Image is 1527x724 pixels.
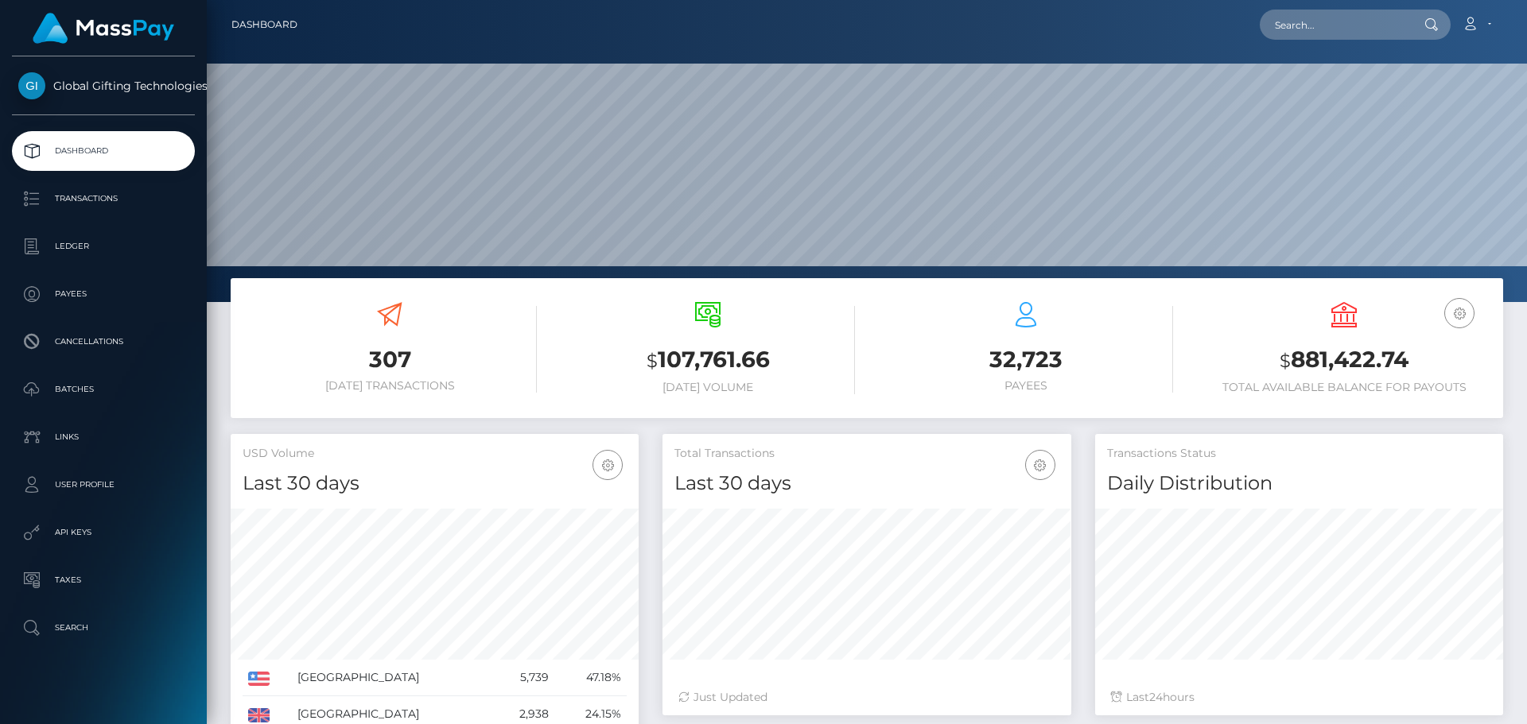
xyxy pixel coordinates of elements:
input: Search... [1260,10,1409,40]
a: Dashboard [231,8,297,41]
a: API Keys [12,513,195,552]
img: MassPay Logo [33,13,174,44]
h6: Payees [879,379,1173,393]
a: Links [12,417,195,457]
span: 24 [1149,690,1163,704]
img: US.png [248,672,270,686]
h3: 107,761.66 [561,344,855,377]
h6: [DATE] Transactions [243,379,537,393]
h3: 307 [243,344,537,375]
p: Cancellations [18,330,188,354]
h5: USD Volume [243,446,627,462]
p: Batches [18,377,188,401]
td: 5,739 [493,660,554,696]
img: GB.png [248,708,270,722]
p: Taxes [18,568,188,592]
a: User Profile [12,465,195,505]
img: Global Gifting Technologies Inc [18,72,45,99]
a: Dashboard [12,131,195,171]
h5: Transactions Status [1107,446,1491,462]
p: Links [18,425,188,449]
p: Ledger [18,234,188,258]
h6: Total Available Balance for Payouts [1197,381,1491,394]
h6: [DATE] Volume [561,381,855,394]
p: User Profile [18,473,188,497]
div: Just Updated [678,689,1055,706]
div: Last hours [1111,689,1487,706]
a: Search [12,608,195,648]
span: Global Gifting Technologies Inc [12,79,195,93]
a: Transactions [12,179,195,219]
h3: 881,422.74 [1197,344,1491,377]
h4: Last 30 days [243,470,627,498]
p: API Keys [18,521,188,544]
p: Dashboard [18,139,188,163]
a: Ledger [12,226,195,266]
td: [GEOGRAPHIC_DATA] [292,660,493,696]
a: Cancellations [12,322,195,362]
td: 47.18% [554,660,627,696]
small: $ [1280,350,1291,372]
h3: 32,723 [879,344,1173,375]
a: Taxes [12,560,195,600]
a: Payees [12,274,195,314]
small: $ [647,350,658,372]
h5: Total Transactions [674,446,1059,462]
h4: Daily Distribution [1107,470,1491,498]
p: Transactions [18,187,188,211]
h4: Last 30 days [674,470,1059,498]
p: Payees [18,282,188,306]
p: Search [18,616,188,640]
a: Batches [12,370,195,409]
